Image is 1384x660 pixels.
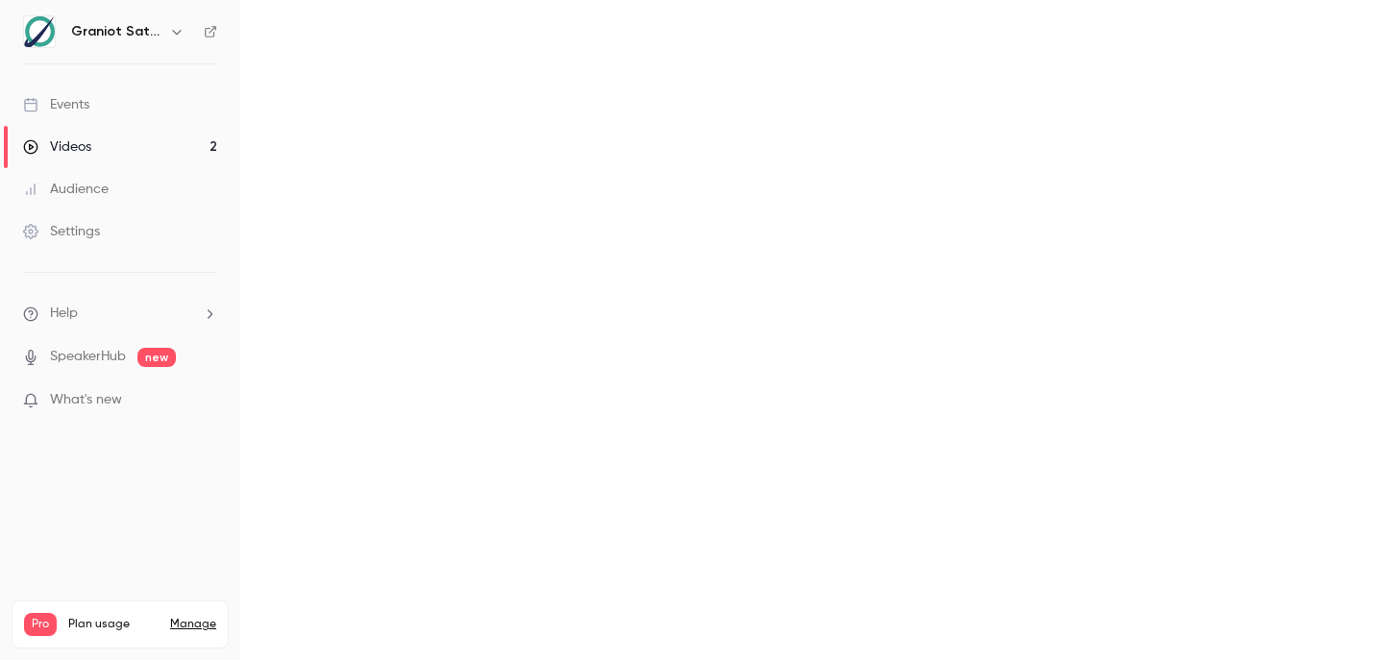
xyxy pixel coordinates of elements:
span: new [137,348,176,367]
div: Audience [23,180,109,199]
span: Help [50,304,78,324]
span: What's new [50,390,122,410]
a: Manage [170,617,216,632]
a: SpeakerHub [50,347,126,367]
img: Graniot Satellite Technologies SL [24,16,55,47]
span: Plan usage [68,617,159,632]
li: help-dropdown-opener [23,304,217,324]
div: Events [23,95,89,114]
span: Pro [24,613,57,636]
h6: Graniot Satellite Technologies SL [71,22,161,41]
div: Videos [23,137,91,157]
div: Settings [23,222,100,241]
iframe: Noticeable Trigger [194,392,217,409]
